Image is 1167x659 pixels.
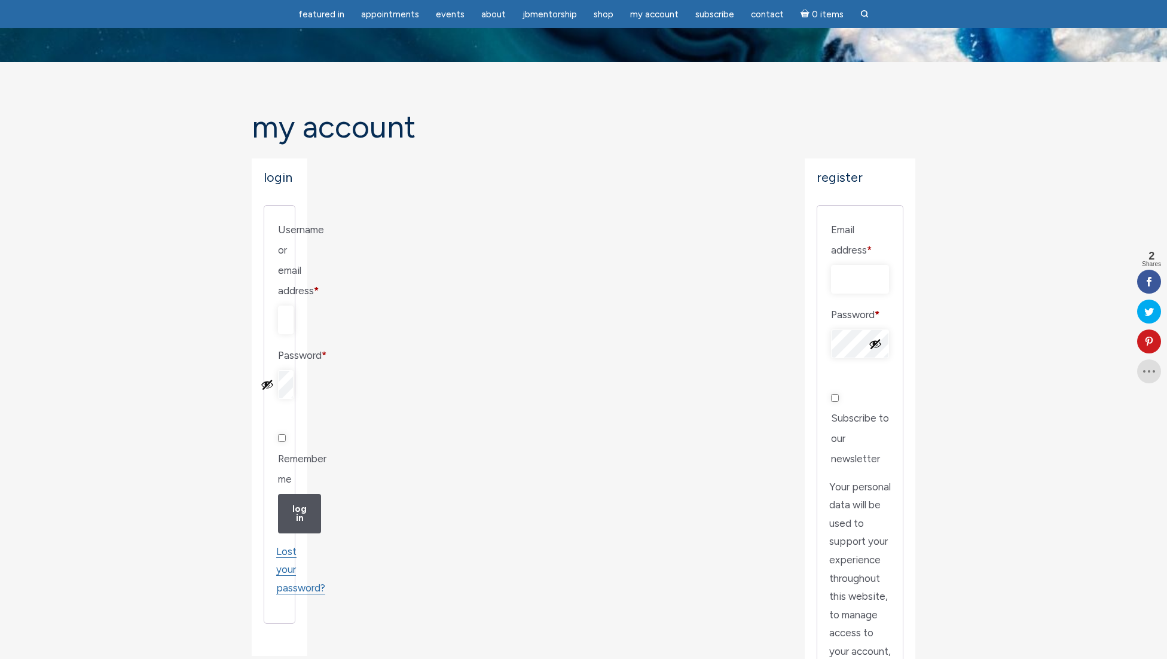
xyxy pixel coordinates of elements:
[278,434,286,442] input: Remember me
[831,304,889,325] label: Password
[278,219,281,301] label: Username or email address
[623,3,686,26] a: My Account
[793,2,851,26] a: Cart0 items
[594,9,613,20] span: Shop
[264,170,295,185] h2: Login
[695,9,734,20] span: Subscribe
[278,494,321,533] button: Log in
[278,345,281,365] label: Password
[361,9,419,20] span: Appointments
[1142,261,1161,267] span: Shares
[812,10,844,19] span: 0 items
[831,394,839,402] input: Subscribe to our newsletter
[869,337,882,350] button: Show password
[751,9,784,20] span: Contact
[688,3,741,26] a: Subscribe
[278,453,326,485] span: Remember me
[261,378,274,391] button: Show password
[831,412,889,465] span: Subscribe to our newsletter
[252,110,915,144] h1: My Account
[515,3,584,26] a: JBMentorship
[523,9,577,20] span: JBMentorship
[744,3,791,26] a: Contact
[298,9,344,20] span: featured in
[801,9,812,20] i: Cart
[276,545,325,594] a: Lost your password?
[1142,251,1161,261] span: 2
[481,9,506,20] span: About
[436,9,465,20] span: Events
[474,3,513,26] a: About
[354,3,426,26] a: Appointments
[291,3,352,26] a: featured in
[586,3,621,26] a: Shop
[831,219,889,260] label: Email address
[817,170,903,185] h2: Register
[630,9,679,20] span: My Account
[429,3,472,26] a: Events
